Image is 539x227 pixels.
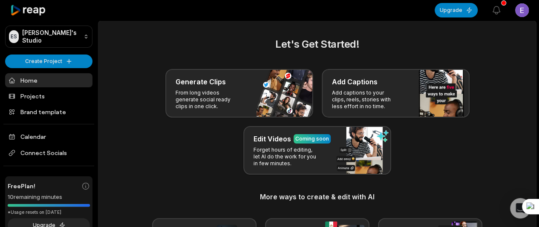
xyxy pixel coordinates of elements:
p: From long videos generate social ready clips in one click. [176,89,242,110]
div: *Usage resets on [DATE] [8,209,90,216]
a: Home [5,73,92,87]
span: Connect Socials [5,145,92,161]
div: 10 remaining minutes [8,193,90,201]
h3: Edit Videos [254,134,291,144]
button: Upgrade [435,3,478,17]
h3: Generate Clips [176,77,226,87]
p: Forget hours of editing, let AI do the work for you in few minutes. [254,147,320,167]
a: Brand template [5,105,92,119]
div: Open Intercom Messenger [510,198,530,218]
div: ES [9,30,19,43]
p: Add captions to your clips, reels, stories with less effort in no time. [332,89,398,110]
a: Calendar [5,129,92,144]
h3: Add Captions [332,77,378,87]
div: Coming soon [295,135,329,143]
a: Projects [5,89,92,103]
p: [PERSON_NAME]'s Studio [22,29,80,44]
h3: More ways to create & edit with AI [109,192,526,202]
button: Create Project [5,55,92,68]
span: Free Plan! [8,181,35,190]
h2: Let's Get Started! [109,37,526,52]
